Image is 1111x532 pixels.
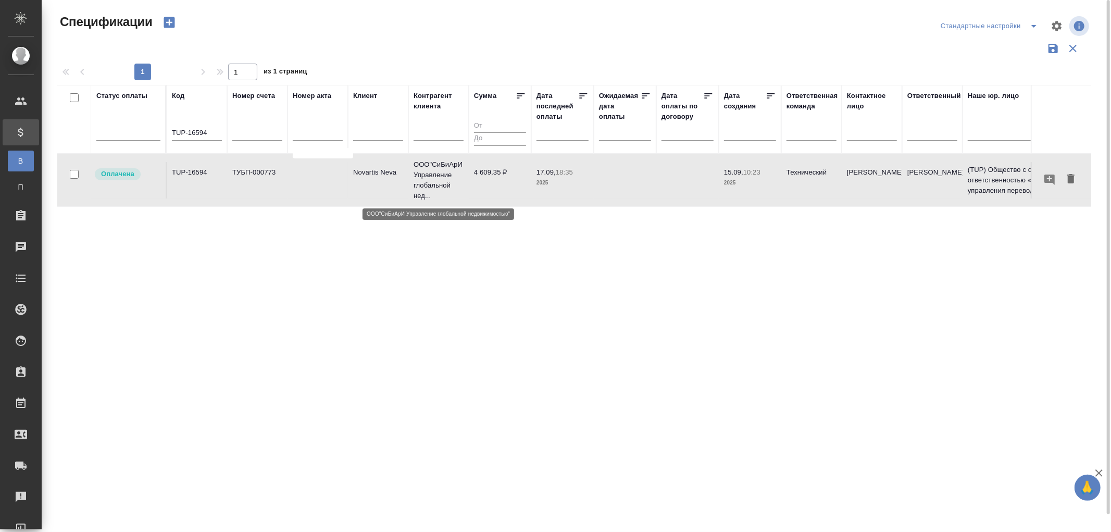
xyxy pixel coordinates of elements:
button: Сбросить фильтры [1063,39,1083,58]
td: [PERSON_NAME] [902,162,963,199]
input: От [474,120,526,133]
td: (TUP) Общество с ограниченной ответственностью «Технологии управления переводом» [963,159,1088,201]
button: Создать [157,14,182,31]
p: 2025 [536,178,589,188]
span: Настроить таблицу [1044,14,1069,39]
td: ТУБП-000773 [227,162,288,199]
div: Дата создания [724,91,766,112]
p: 18:35 [556,168,573,176]
div: Дата последней оплаты [536,91,578,122]
button: Сохранить фильтры [1043,39,1063,58]
div: Клиент [353,91,377,101]
div: Код [172,91,184,101]
div: Номер счета [232,91,275,101]
div: Сумма [474,91,496,101]
button: Удалить [1062,170,1080,189]
td: Технический [781,162,842,199]
span: 🙏 [1079,477,1096,499]
div: Ответственный [907,91,961,101]
span: из 1 страниц [264,65,307,80]
p: 2025 [724,178,776,188]
div: Ответственная команда [787,91,838,112]
div: Контактное лицо [847,91,897,112]
p: Novartis Neva [353,167,403,178]
td: TUP-16594 [167,162,227,199]
div: Статус оплаты [96,91,147,101]
a: В [8,151,34,171]
div: Контрагент клиента [414,91,464,112]
span: В [13,156,29,166]
p: 10:23 [743,168,760,176]
a: П [8,177,34,197]
input: До [474,132,526,145]
p: 15.09, [724,168,743,176]
p: Оплачена [101,169,134,179]
div: Дата оплаты по договору [661,91,703,122]
span: П [13,182,29,192]
button: 🙏 [1075,475,1101,501]
div: Наше юр. лицо [968,91,1019,101]
span: Спецификации [57,14,153,30]
div: Номер акта [293,91,331,101]
p: ООО"СиБиАрИ Управление глобальной нед... [414,159,464,201]
div: Ожидаемая дата оплаты [599,91,641,122]
p: 17.09, [536,168,556,176]
td: [PERSON_NAME] [842,162,902,199]
td: 4 609,35 ₽ [469,162,531,199]
div: split button [938,18,1044,34]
